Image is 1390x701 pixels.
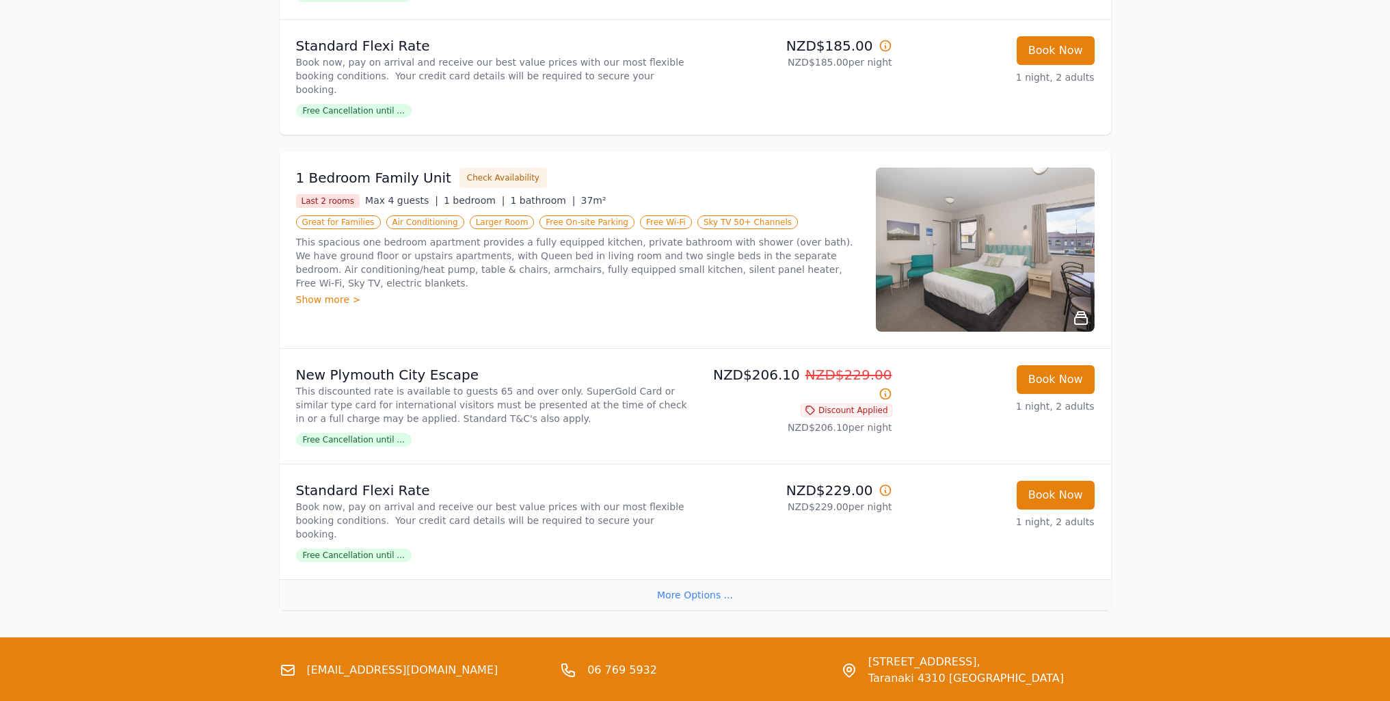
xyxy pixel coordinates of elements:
[701,36,892,55] p: NZD$185.00
[296,36,690,55] p: Standard Flexi Rate
[701,421,892,434] p: NZD$206.10 per night
[296,433,412,447] span: Free Cancellation until ...
[296,481,690,500] p: Standard Flexi Rate
[701,55,892,69] p: NZD$185.00 per night
[296,235,859,290] p: This spacious one bedroom apartment provides a fully equipped kitchen, private bathroom with show...
[868,670,1064,687] span: Taranaki 4310 [GEOGRAPHIC_DATA]
[296,215,381,229] span: Great for Families
[296,104,412,118] span: Free Cancellation until ...
[701,500,892,514] p: NZD$229.00 per night
[296,194,360,208] span: Last 2 rooms
[1017,36,1095,65] button: Book Now
[386,215,464,229] span: Air Conditioning
[296,168,451,187] h3: 1 Bedroom Family Unit
[587,662,657,678] a: 06 769 5932
[470,215,535,229] span: Larger Room
[1017,481,1095,510] button: Book Now
[903,70,1095,84] p: 1 night, 2 adults
[459,168,547,188] button: Check Availability
[296,365,690,384] p: New Plymouth City Escape
[1017,365,1095,394] button: Book Now
[868,654,1064,670] span: [STREET_ADDRESS],
[581,195,606,206] span: 37m²
[640,215,692,229] span: Free Wi-Fi
[697,215,798,229] span: Sky TV 50+ Channels
[296,548,412,562] span: Free Cancellation until ...
[444,195,505,206] span: 1 bedroom |
[296,55,690,96] p: Book now, pay on arrival and receive our best value prices with our most flexible booking conditi...
[903,399,1095,413] p: 1 night, 2 adults
[296,293,859,306] div: Show more >
[539,215,634,229] span: Free On-site Parking
[307,662,498,678] a: [EMAIL_ADDRESS][DOMAIN_NAME]
[296,384,690,425] p: This discounted rate is available to guests 65 and over only. SuperGold Card or similar type card...
[510,195,575,206] span: 1 bathroom |
[280,579,1111,610] div: More Options ...
[365,195,438,206] span: Max 4 guests |
[801,404,892,417] span: Discount Applied
[701,481,892,500] p: NZD$229.00
[296,500,690,541] p: Book now, pay on arrival and receive our best value prices with our most flexible booking conditi...
[903,515,1095,529] p: 1 night, 2 adults
[701,365,892,404] p: NZD$206.10
[805,367,892,383] span: NZD$229.00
